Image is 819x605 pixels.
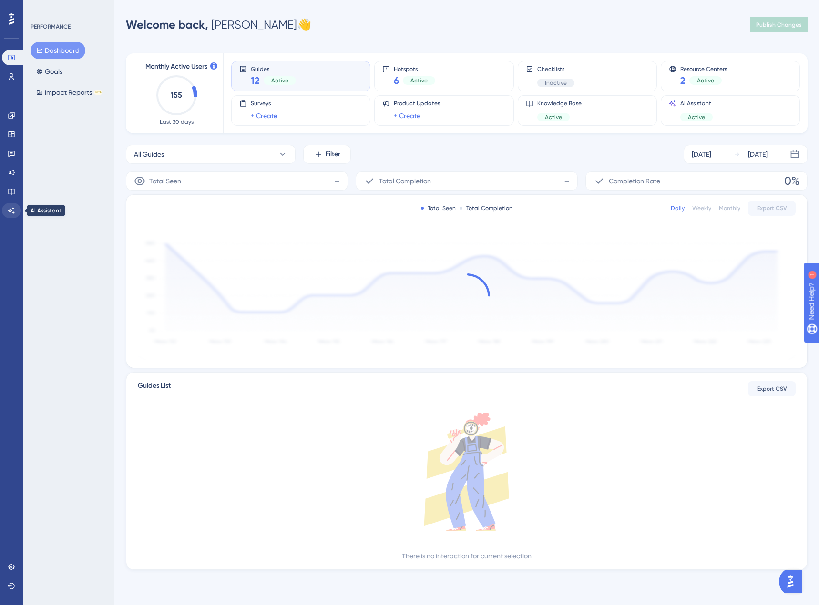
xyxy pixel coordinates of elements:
[757,204,787,212] span: Export CSV
[394,110,420,121] a: + Create
[394,65,435,72] span: Hotspots
[126,17,311,32] div: [PERSON_NAME] 👋
[303,145,351,164] button: Filter
[31,84,108,101] button: Impact ReportsBETA
[145,61,207,72] span: Monthly Active Users
[748,149,768,160] div: [DATE]
[271,77,288,84] span: Active
[609,175,660,187] span: Completion Rate
[171,91,182,100] text: 155
[126,145,296,164] button: All Guides
[126,18,208,31] span: Welcome back,
[251,74,260,87] span: 12
[334,173,340,189] span: -
[692,149,711,160] div: [DATE]
[134,149,164,160] span: All Guides
[779,567,808,596] iframe: UserGuiding AI Assistant Launcher
[421,204,456,212] div: Total Seen
[692,204,711,212] div: Weekly
[784,173,799,189] span: 0%
[31,42,85,59] button: Dashboard
[394,100,440,107] span: Product Updates
[680,65,727,72] span: Resource Centers
[748,201,796,216] button: Export CSV
[750,17,808,32] button: Publish Changes
[326,149,340,160] span: Filter
[402,550,532,562] div: There is no interaction for current selection
[22,2,60,14] span: Need Help?
[697,77,714,84] span: Active
[251,65,296,72] span: Guides
[379,175,431,187] span: Total Completion
[537,65,574,73] span: Checklists
[394,74,399,87] span: 6
[138,380,171,397] span: Guides List
[160,118,194,126] span: Last 30 days
[149,175,181,187] span: Total Seen
[251,100,277,107] span: Surveys
[537,100,582,107] span: Knowledge Base
[94,90,102,95] div: BETA
[460,204,512,212] div: Total Completion
[757,385,787,393] span: Export CSV
[66,5,69,12] div: 1
[680,74,686,87] span: 2
[680,100,713,107] span: AI Assistant
[410,77,428,84] span: Active
[756,21,802,29] span: Publish Changes
[31,63,68,80] button: Goals
[251,110,277,121] a: + Create
[719,204,740,212] div: Monthly
[688,113,705,121] span: Active
[545,79,567,87] span: Inactive
[564,173,570,189] span: -
[748,381,796,396] button: Export CSV
[545,113,562,121] span: Active
[31,23,71,30] div: PERFORMANCE
[671,204,685,212] div: Daily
